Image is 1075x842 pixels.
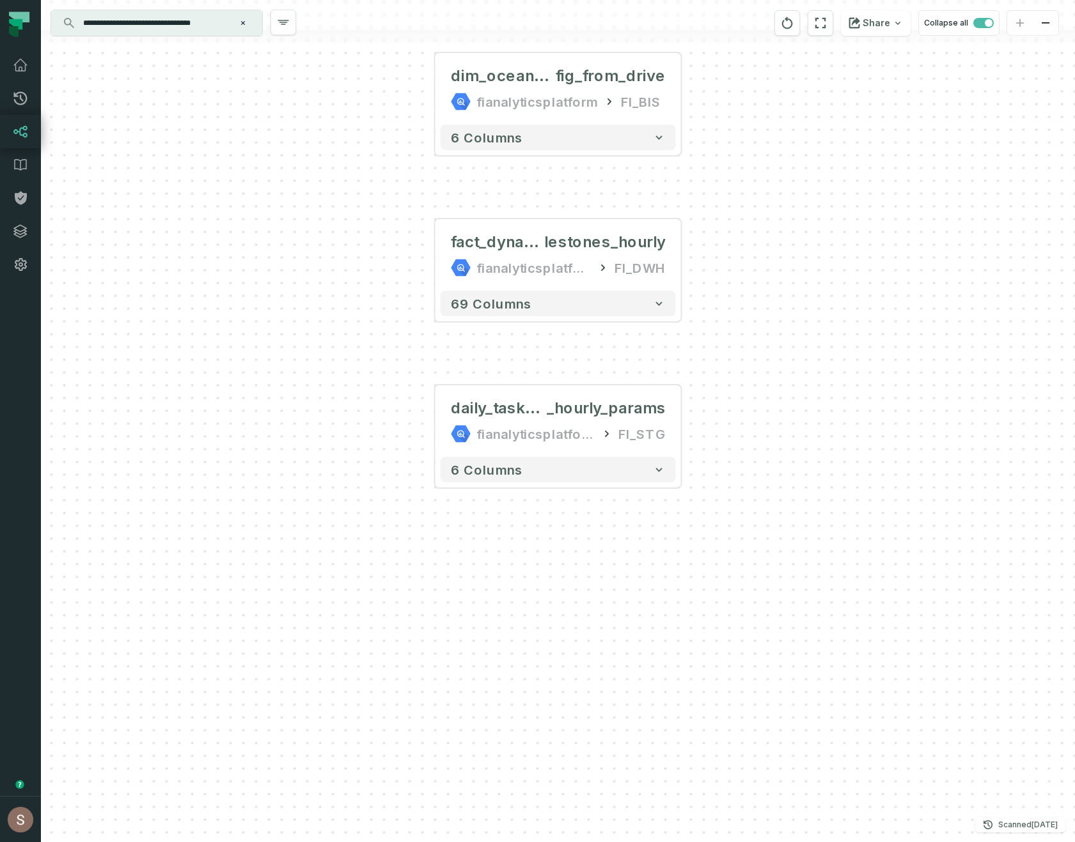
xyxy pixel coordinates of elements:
span: _hourly_params [547,398,666,418]
span: fig_from_drive [556,66,666,86]
div: fianalyticsplatform [476,91,598,112]
div: dim_ocean_config_from_drive [451,66,666,86]
span: lestones_hourly [544,232,666,252]
div: fianalyticsplatform [476,257,592,278]
button: zoom out [1033,11,1058,36]
span: daily_task_milestone [451,398,547,418]
span: 6 columns [451,462,522,477]
relative-time: Sep 17, 2025, 8:10 AM GMT+3 [1032,820,1058,829]
img: avatar of Shay Gafniel [8,807,33,832]
button: Clear search query [237,17,249,29]
button: Scanned[DATE] 8:10:59 AM [975,817,1065,832]
p: Scanned [998,818,1058,831]
span: 6 columns [451,130,522,145]
span: fact_dynamic_offer_mi [451,232,544,252]
div: fianalyticsplatform [476,424,595,444]
div: FI_DWH [615,257,666,278]
div: daily_task_milestone_hourly_params [451,398,666,418]
div: FI_BIS [621,91,661,112]
span: 69 columns [451,296,531,311]
span: dim_ocean_con [451,66,556,86]
div: FI_STG [618,424,666,444]
button: Collapse all [918,10,1000,36]
div: Tooltip anchor [14,779,26,790]
div: fact_dynamic_offer_milestones_hourly [451,232,666,252]
button: Share [841,10,911,36]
